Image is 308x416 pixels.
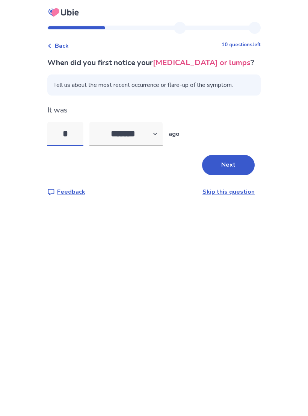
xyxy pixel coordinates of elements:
[55,41,69,50] span: Back
[202,188,255,196] a: Skip this question
[47,57,261,68] p: When did you first notice your ?
[47,187,85,196] a: Feedback
[169,129,180,138] p: ago
[202,155,255,175] button: Next
[47,105,261,116] p: It was
[153,58,251,68] span: [MEDICAL_DATA] or lumps
[222,41,261,49] p: 10 questions left
[47,74,261,96] span: Tell us about the most recent occurrence or flare-up of the symptom.
[57,187,85,196] p: Feedback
